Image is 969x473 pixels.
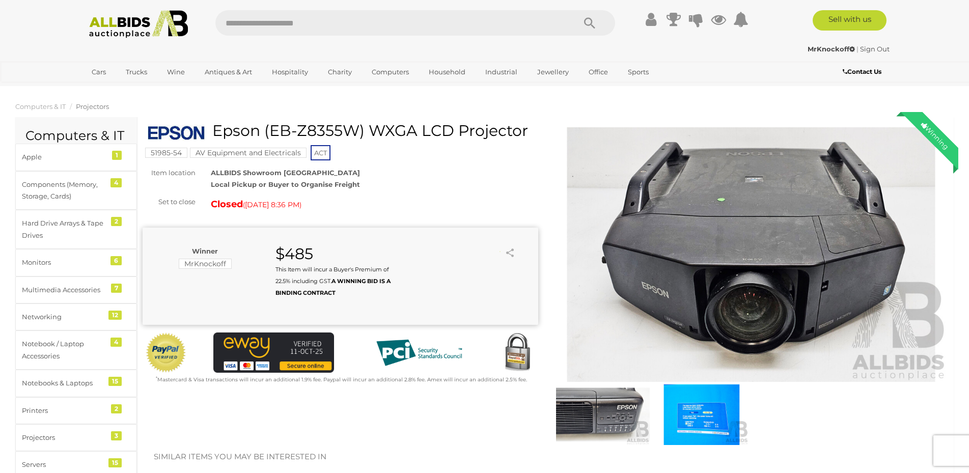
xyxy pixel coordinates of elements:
a: Notebooks & Laptops 15 [15,370,137,397]
a: [GEOGRAPHIC_DATA] [85,80,171,97]
a: Components (Memory, Storage, Cards) 4 [15,171,137,210]
div: Projectors [22,432,106,443]
div: 1 [112,151,122,160]
mark: MrKnockoff [179,259,232,269]
h1: Epson (EB-Z8355W) WXGA LCD Projector [148,122,536,139]
small: This Item will incur a Buyer's Premium of 22.5% including GST. [275,266,391,297]
img: Epson (EB-Z8355W) WXGA LCD Projector [553,127,949,382]
div: Winning [911,112,958,159]
img: eWAY Payment Gateway [213,332,334,373]
div: Item location [135,167,203,179]
a: Computers & IT [15,102,66,110]
a: Sign Out [860,45,890,53]
img: Epson (EB-Z8355W) WXGA LCD Projector [556,384,650,445]
span: ( ) [243,201,301,209]
b: A WINNING BID IS A BINDING CONTRACT [275,277,391,296]
a: Apple 1 [15,144,137,171]
div: Printers [22,405,106,416]
strong: MrKnockoff [808,45,855,53]
div: Notebooks & Laptops [22,377,106,389]
img: Epson (EB-Z8355W) WXGA LCD Projector [148,125,205,141]
a: Projectors 3 [15,424,137,451]
a: Monitors 6 [15,249,137,276]
img: Allbids.com.au [84,10,194,38]
img: Official PayPal Seal [145,332,187,373]
div: Multimedia Accessories [22,284,106,296]
div: Hard Drive Arrays & Tape Drives [22,217,106,241]
a: 51985-54 [145,149,187,157]
a: Trucks [119,64,154,80]
img: PCI DSS compliant [368,332,470,373]
a: Sell with us [813,10,887,31]
h2: Computers & IT [25,129,127,143]
small: Mastercard & Visa transactions will incur an additional 1.9% fee. Paypal will incur an additional... [156,376,527,383]
mark: 51985-54 [145,148,187,158]
a: Contact Us [843,66,884,77]
a: Hospitality [265,64,315,80]
h2: Similar items you may be interested in [154,453,937,461]
div: 15 [108,458,122,467]
b: Contact Us [843,68,881,75]
a: Office [582,64,615,80]
a: Antiques & Art [198,64,259,80]
button: Search [564,10,615,36]
div: 3 [111,431,122,440]
a: Household [422,64,472,80]
a: Cars [85,64,113,80]
strong: $485 [275,244,313,263]
div: Apple [22,151,106,163]
a: Charity [321,64,358,80]
div: 2 [111,404,122,413]
a: MrKnockoff [808,45,856,53]
img: Epson (EB-Z8355W) WXGA LCD Projector [655,384,749,445]
span: [DATE] 8:36 PM [245,200,299,209]
strong: ALLBIDS Showroom [GEOGRAPHIC_DATA] [211,169,360,177]
a: Projectors [76,102,109,110]
div: Networking [22,311,106,323]
a: Notebook / Laptop Accessories 4 [15,330,137,370]
div: 2 [111,217,122,226]
a: Sports [621,64,655,80]
div: 7 [111,284,122,293]
div: 4 [110,178,122,187]
b: Winner [192,247,218,255]
mark: AV Equipment and Electricals [190,148,307,158]
li: Unwatch this item [491,246,501,257]
a: Computers [365,64,416,80]
a: Jewellery [531,64,575,80]
a: Printers 2 [15,397,137,424]
div: Set to close [135,196,203,208]
div: Monitors [22,257,106,268]
a: Industrial [479,64,524,80]
span: ACT [311,145,330,160]
a: Wine [160,64,191,80]
a: Hard Drive Arrays & Tape Drives 2 [15,210,137,249]
span: | [856,45,859,53]
div: Notebook / Laptop Accessories [22,338,106,362]
div: Servers [22,459,106,470]
a: Multimedia Accessories 7 [15,276,137,303]
strong: Closed [211,199,243,210]
a: Networking 12 [15,303,137,330]
div: Components (Memory, Storage, Cards) [22,179,106,203]
img: Secured by Rapid SSL [497,332,538,373]
div: 6 [110,256,122,265]
div: 15 [108,377,122,386]
strong: Local Pickup or Buyer to Organise Freight [211,180,360,188]
div: 12 [108,311,122,320]
a: AV Equipment and Electricals [190,149,307,157]
div: 4 [110,338,122,347]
